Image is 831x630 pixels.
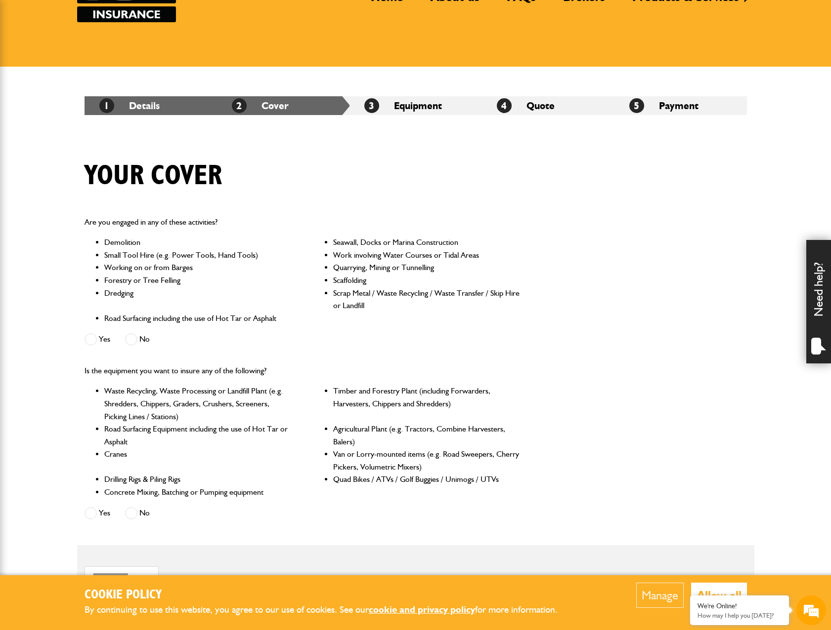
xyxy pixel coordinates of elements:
[104,287,292,312] li: Dredging
[13,91,180,113] input: Enter your last name
[99,98,114,113] span: 1
[614,96,747,115] li: Payment
[13,150,180,171] input: Enter your phone number
[698,602,782,610] div: We're Online!
[333,261,521,274] li: Quarrying, Mining or Tunnelling
[333,473,521,486] li: Quad Bikes / ATVs / Golf Buggies / Unimogs / UTVs
[104,274,292,287] li: Forestry or Tree Felling
[333,236,521,249] li: Seawall, Docks or Marina Construction
[85,507,110,519] label: Yes
[125,507,150,519] label: No
[104,486,292,499] li: Concrete Mixing, Batching or Pumping equipment
[232,98,247,113] span: 2
[104,423,292,448] li: Road Surfacing Equipment including the use of Hot Tar or Asphalt
[85,333,110,346] label: Yes
[85,602,574,618] p: By continuing to use this website, you agree to our use of cookies. See our for more information.
[104,249,292,262] li: Small Tool Hire (e.g. Power Tools, Hand Tools)
[104,473,292,486] li: Drilling Rigs & Piling Rigs
[104,236,292,249] li: Demolition
[162,5,186,29] div: Minimize live chat window
[13,120,180,142] input: Enter your email address
[104,385,292,423] li: Waste Recycling, Waste Processing or Landfill Plant (e.g. Shredders, Chippers, Graders, Crushers,...
[333,274,521,287] li: Scaffolding
[333,385,521,423] li: Timber and Forestry Plant (including Forwarders, Harvesters, Chippers and Shredders)
[333,249,521,262] li: Work involving Water Courses or Tidal Areas
[369,604,475,615] a: cookie and privacy policy
[333,448,521,473] li: Van or Lorry-mounted items (e.g. Road Sweepers, Cherry Pickers, Volumetric Mixers)
[99,100,160,112] a: 1Details
[217,96,350,115] li: Cover
[85,216,521,229] p: Are you engaged in any of these activities?
[629,98,644,113] span: 5
[482,96,614,115] li: Quote
[364,98,379,113] span: 3
[691,583,747,608] button: Allow all
[85,159,222,193] h1: Your cover
[636,583,684,608] button: Manage
[104,448,292,473] li: Cranes
[333,423,521,448] li: Agricultural Plant (e.g. Tractors, Combine Harvesters, Balers)
[51,55,166,68] div: Chat with us now
[104,261,292,274] li: Working on or from Barges
[17,55,42,69] img: d_20077148190_company_1631870298795_20077148190
[497,98,512,113] span: 4
[125,333,150,346] label: No
[333,287,521,312] li: Scrap Metal / Waste Recycling / Waste Transfer / Skip Hire or Landfill
[134,304,179,317] em: Start Chat
[85,364,521,377] p: Is the equipment you want to insure any of the following?
[350,96,482,115] li: Equipment
[85,588,574,603] h2: Cookie Policy
[806,240,831,363] div: Need help?
[13,179,180,296] textarea: Type your message and hit 'Enter'
[104,312,292,325] li: Road Surfacing including the use of Hot Tar or Asphalt
[698,612,782,619] p: How may I help you today?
